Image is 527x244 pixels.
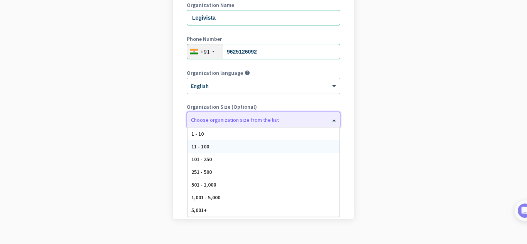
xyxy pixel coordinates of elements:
label: Organization Time Zone [187,138,340,143]
i: help [245,70,250,76]
span: 11 - 100 [191,143,209,150]
label: Organization language [187,70,243,76]
input: What is the name of your organization? [187,10,340,25]
span: 1 - 10 [191,130,204,137]
span: 251 - 500 [191,168,212,175]
div: +91 [200,48,210,56]
div: Options List [187,128,340,217]
label: Organization Name [187,2,340,8]
div: Go back [187,200,340,205]
button: Create Organization [187,172,340,186]
span: 501 - 1,000 [191,181,216,188]
span: 101 - 250 [191,156,212,163]
input: 74104 10123 [187,44,340,59]
span: 5,001+ [191,207,207,214]
label: Organization Size (Optional) [187,104,340,109]
span: 1,001 - 5,000 [191,194,220,201]
label: Phone Number [187,36,340,42]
